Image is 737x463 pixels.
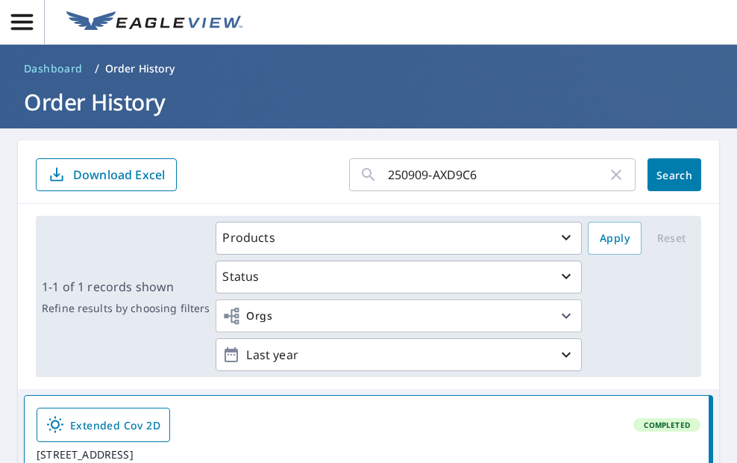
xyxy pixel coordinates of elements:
[222,229,275,246] p: Products
[635,420,699,430] span: Completed
[216,299,582,332] button: Orgs
[18,57,719,81] nav: breadcrumb
[647,158,701,191] button: Search
[42,302,210,315] p: Refine results by choosing filters
[588,222,642,255] button: Apply
[73,167,165,183] p: Download Excel
[659,168,689,182] span: Search
[222,307,272,326] span: Orgs
[240,342,557,368] p: Last year
[222,267,259,285] p: Status
[216,222,582,255] button: Products
[46,416,160,434] span: Extended Cov 2D
[18,57,89,81] a: Dashboard
[37,408,170,442] a: Extended Cov 2D
[66,11,242,34] img: EV Logo
[600,229,630,248] span: Apply
[42,278,210,296] p: 1-1 of 1 records shown
[36,158,177,191] button: Download Excel
[388,154,607,196] input: Address, Report #, Claim ID, etc.
[95,60,99,78] li: /
[37,448,700,462] div: [STREET_ADDRESS]
[18,87,719,117] h1: Order History
[24,61,83,76] span: Dashboard
[216,338,582,371] button: Last year
[105,61,175,76] p: Order History
[57,2,251,43] a: EV Logo
[216,261,582,293] button: Status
